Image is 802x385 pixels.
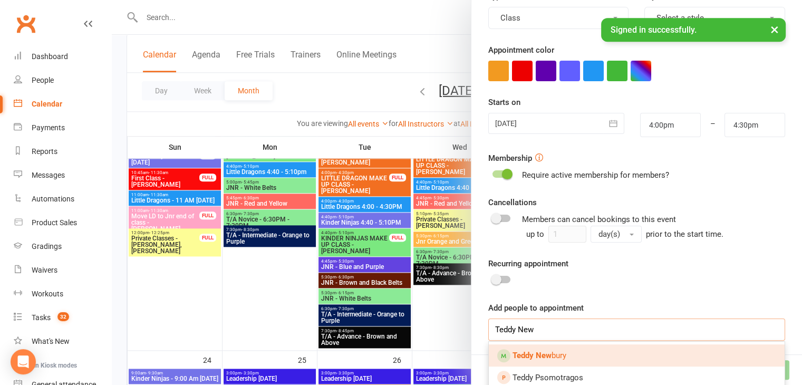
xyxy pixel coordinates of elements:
[488,257,568,270] label: Recurring appointment
[14,69,111,92] a: People
[488,302,584,314] label: Add people to appointment
[488,319,785,341] input: Search and members and prospects
[32,337,70,345] div: What's New
[32,313,51,322] div: Tasks
[488,44,554,56] label: Appointment color
[14,211,111,235] a: Product Sales
[700,113,726,137] div: –
[11,349,36,374] div: Open Intercom Messenger
[32,218,77,227] div: Product Sales
[513,351,566,360] span: bury
[32,290,63,298] div: Workouts
[32,52,68,61] div: Dashboard
[32,171,65,179] div: Messages
[488,96,520,109] label: Starts on
[14,45,111,69] a: Dashboard
[598,229,620,239] span: day(s)
[32,76,54,84] div: People
[513,351,552,360] strong: Teddy New
[14,258,111,282] a: Waivers
[14,187,111,211] a: Automations
[32,242,62,251] div: Gradings
[14,330,111,353] a: What's New
[13,11,39,37] a: Clubworx
[14,140,111,163] a: Reports
[646,229,723,239] span: prior to the start time.
[32,195,74,203] div: Automations
[14,163,111,187] a: Messages
[611,25,697,35] span: Signed in successfully.
[32,123,65,132] div: Payments
[656,13,704,23] span: Select a style
[57,312,69,321] span: 32
[32,266,57,274] div: Waivers
[488,152,532,165] label: Membership
[522,169,669,181] div: Require active membership for members?
[591,226,642,243] button: day(s)
[14,92,111,116] a: Calendar
[32,147,57,156] div: Reports
[14,116,111,140] a: Payments
[32,100,62,108] div: Calendar
[644,7,785,29] button: Select a style
[513,373,583,382] span: Teddy Psomotragos
[488,7,629,29] button: Class
[500,13,520,23] span: Class
[14,282,111,306] a: Workouts
[488,196,537,209] label: Cancellations
[522,213,785,243] div: Members can cancel bookings to this event
[765,18,784,41] button: ×
[14,235,111,258] a: Gradings
[526,226,642,243] div: up to
[14,306,111,330] a: Tasks 32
